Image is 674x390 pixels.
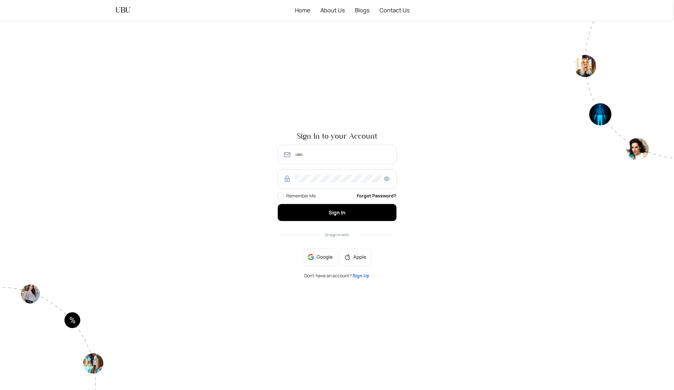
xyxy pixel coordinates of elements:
img: SmmOVPU3il4LzjOz1YszJ8A9TzvK+6qU9RAAAAAElFTkSuQmCC [283,151,291,159]
img: google-BnAmSPDJ.png [308,254,314,260]
button: Sign In [278,204,397,221]
a: Forgot Password? [357,192,396,199]
span: Or sign in with [325,232,349,237]
button: Google [303,248,338,266]
img: authpagecirlce2-Tt0rwQ38.png [574,20,674,160]
span: Don’t have an account? [305,273,370,278]
span: Remember Me [287,193,316,199]
span: apple [344,254,351,260]
span: Sign In [329,209,345,216]
button: appleApple [339,248,371,266]
span: Google [317,254,333,261]
img: RzWbU6KsXbv8M5bTtlu7p38kHlzSfb4MlcTUAAAAASUVORK5CYII= [283,175,291,183]
span: Apple [353,254,366,261]
a: Sign Up [353,273,370,279]
span: eye [383,176,391,182]
span: Sign In to your Account [278,132,397,140]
